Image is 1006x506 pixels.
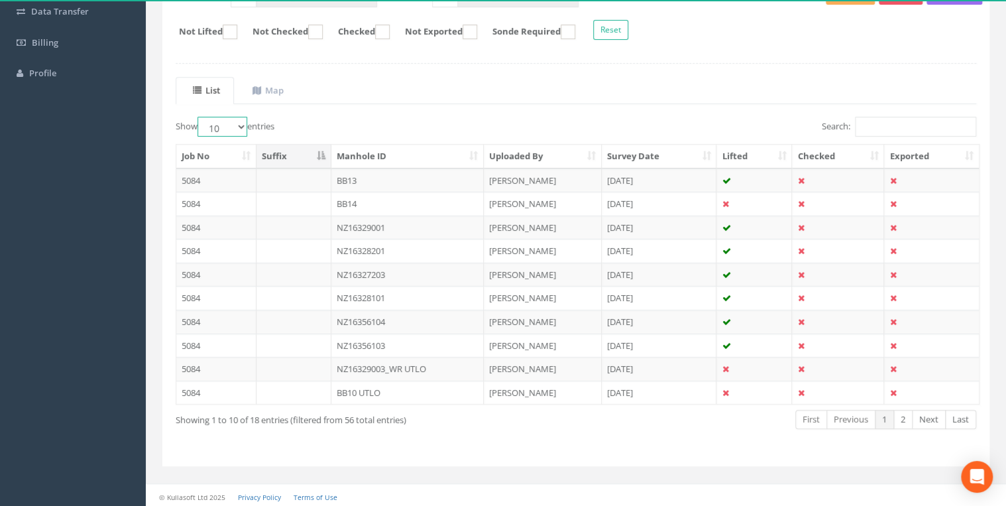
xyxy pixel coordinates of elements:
td: NZ16328101 [331,286,484,310]
td: [DATE] [602,286,717,310]
td: NZ16329001 [331,216,484,239]
small: © Kullasoft Ltd 2025 [159,493,225,502]
th: Job No: activate to sort column ascending [176,145,256,168]
td: NZ16328201 [331,239,484,263]
td: [DATE] [602,310,717,334]
td: 5084 [176,334,256,357]
td: [DATE] [602,239,717,263]
label: Not Lifted [166,25,237,39]
td: [PERSON_NAME] [484,216,602,239]
select: Showentries [197,117,247,137]
td: [PERSON_NAME] [484,239,602,263]
td: 5084 [176,216,256,239]
label: Sonde Required [479,25,575,39]
a: First [795,410,827,429]
input: Search: [855,117,976,137]
td: BB13 [331,168,484,192]
th: Lifted: activate to sort column ascending [716,145,792,168]
td: NZ16356104 [331,310,484,334]
td: [DATE] [602,192,717,216]
td: [PERSON_NAME] [484,263,602,286]
td: [DATE] [602,263,717,286]
label: Search: [822,117,976,137]
td: BB10 UTLO [331,381,484,405]
td: [PERSON_NAME] [484,192,602,216]
div: Showing 1 to 10 of 18 entries (filtered from 56 total entries) [176,409,498,426]
label: Show entries [176,117,274,137]
a: Terms of Use [294,493,337,502]
div: Open Intercom Messenger [961,461,993,493]
span: Billing [32,36,58,48]
td: NZ16356103 [331,334,484,357]
th: Suffix: activate to sort column descending [256,145,331,168]
uib-tab-heading: List [193,84,220,96]
a: Privacy Policy [238,493,281,502]
td: [DATE] [602,168,717,192]
td: [PERSON_NAME] [484,381,602,405]
th: Exported: activate to sort column ascending [884,145,979,168]
td: [PERSON_NAME] [484,357,602,381]
td: 5084 [176,357,256,381]
a: Map [235,77,298,104]
td: NZ16329003_WR UTLO [331,357,484,381]
button: Reset [593,20,628,40]
td: 5084 [176,310,256,334]
label: Not Checked [239,25,323,39]
a: 1 [875,410,894,429]
td: 5084 [176,381,256,405]
th: Uploaded By: activate to sort column ascending [484,145,602,168]
td: [PERSON_NAME] [484,168,602,192]
td: 5084 [176,286,256,310]
td: 5084 [176,168,256,192]
td: [PERSON_NAME] [484,310,602,334]
a: Last [945,410,976,429]
td: [PERSON_NAME] [484,286,602,310]
td: 5084 [176,263,256,286]
th: Survey Date: activate to sort column ascending [602,145,717,168]
span: Profile [29,67,56,79]
a: Previous [826,410,875,429]
td: [DATE] [602,381,717,405]
td: BB14 [331,192,484,216]
uib-tab-heading: Map [252,84,284,96]
th: Checked: activate to sort column ascending [792,145,884,168]
label: Checked [325,25,390,39]
span: Data Transfer [31,5,89,17]
td: [DATE] [602,357,717,381]
td: 5084 [176,192,256,216]
td: [PERSON_NAME] [484,334,602,357]
th: Manhole ID: activate to sort column ascending [331,145,484,168]
a: 2 [893,410,913,429]
td: 5084 [176,239,256,263]
label: Not Exported [392,25,477,39]
a: Next [912,410,946,429]
td: NZ16327203 [331,263,484,286]
td: [DATE] [602,216,717,239]
td: [DATE] [602,334,717,357]
a: List [176,77,234,104]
